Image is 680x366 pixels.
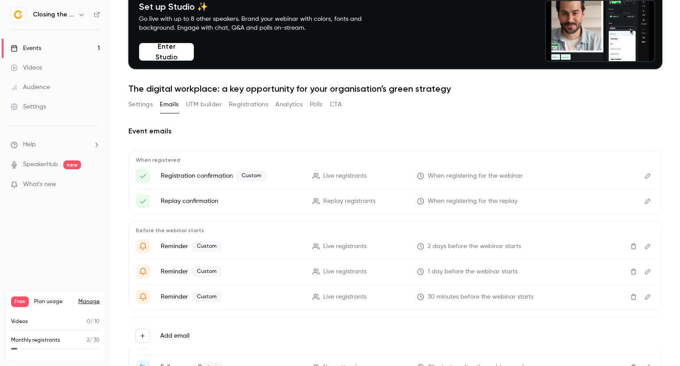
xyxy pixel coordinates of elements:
[63,160,81,169] span: new
[192,292,222,302] span: Custom
[626,290,641,304] button: Delete
[161,171,302,181] p: Registration confirmation
[128,126,662,136] h2: Event emails
[428,171,523,181] span: When registering for the webinar
[236,171,267,181] span: Custom
[78,298,100,305] a: Manage
[275,97,303,112] button: Analytics
[128,83,662,94] h1: The digital workplace: a key opportunity for your organisation’s green strategy
[139,15,382,32] p: Go live with up to 8 other speakers. Brand your webinar with colors, fonts and background. Engage...
[428,292,533,302] span: 30 minutes before the webinar starts
[11,83,50,92] div: Audience
[23,140,36,149] span: Help
[23,180,56,189] span: What's new
[323,292,367,302] span: Live registrants
[626,265,641,279] button: Delete
[136,290,655,304] li: {{ event_name }} is about to go live
[161,266,302,277] p: Reminder
[11,140,100,149] li: help-dropdown-opener
[136,169,655,183] li: Here's your access link to {{ event_name }}!
[323,171,367,181] span: Live registrants
[87,318,100,326] p: / 10
[641,239,655,253] button: Edit
[641,194,655,208] button: Edit
[641,290,655,304] button: Edit
[192,266,222,277] span: Custom
[11,102,46,111] div: Settings
[323,242,367,251] span: Live registrants
[161,241,302,252] p: Reminder
[160,331,189,340] label: Add email
[641,169,655,183] button: Edit
[641,265,655,279] button: Edit
[11,8,25,22] img: Closing the Loop
[136,194,655,208] li: Here's your access link to {{ event_name }}!
[23,160,58,169] a: SpeakerHub
[323,197,375,206] span: Replay registrants
[11,336,60,344] p: Monthly registrants
[136,239,655,253] li: You're attending {{ event_name }}
[89,181,100,189] iframe: Noticeable Trigger
[186,97,222,112] button: UTM builder
[11,296,29,307] span: Free
[310,97,323,112] button: Polls
[139,1,382,12] h4: Set up Studio ✨
[128,97,153,112] button: Settings
[136,156,655,164] p: When registered
[330,97,342,112] button: CTA
[139,43,194,61] button: Enter Studio
[11,318,28,326] p: Videos
[161,292,302,302] p: Reminder
[192,241,222,252] span: Custom
[428,197,518,206] span: When registering for the replay
[229,97,268,112] button: Registrations
[136,227,655,234] p: Before the webinar starts
[323,267,367,276] span: Live registrants
[160,97,178,112] button: Emails
[161,197,302,206] p: Replay confirmation
[87,319,90,324] span: 0
[11,63,42,72] div: Videos
[11,44,41,53] div: Events
[136,265,655,279] li: Get Ready for '{{ event_name }}' tomorrow!
[34,298,73,305] span: Plan usage
[428,242,521,251] span: 2 days before the webinar starts
[87,336,100,344] p: / 30
[87,338,89,343] span: 2
[626,239,641,253] button: Delete
[428,267,518,276] span: 1 day before the webinar starts
[33,10,74,19] h6: Closing the Loop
